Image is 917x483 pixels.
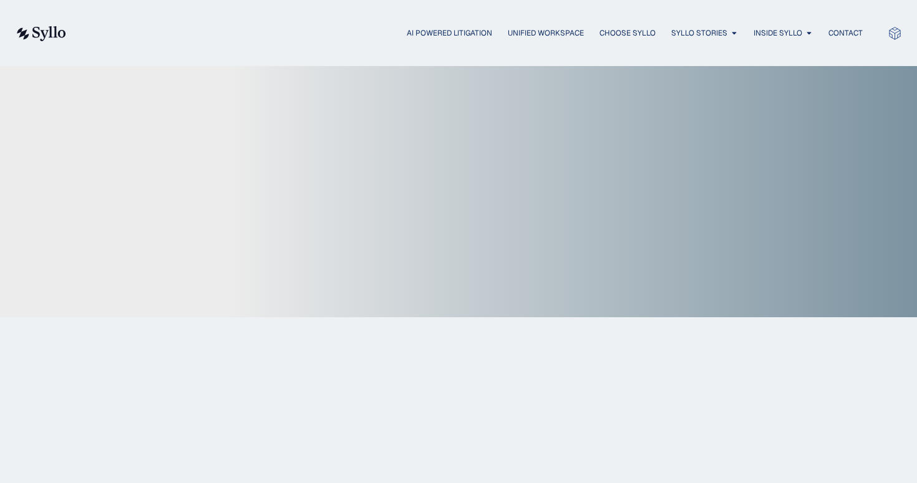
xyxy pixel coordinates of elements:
div: Menu Toggle [91,27,863,39]
a: Inside Syllo [754,27,802,39]
a: Syllo Stories [671,27,727,39]
a: Contact [828,27,863,39]
a: Unified Workspace [508,27,584,39]
img: syllo [15,26,66,41]
a: AI Powered Litigation [407,27,492,39]
nav: Menu [91,27,863,39]
a: Choose Syllo [599,27,656,39]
